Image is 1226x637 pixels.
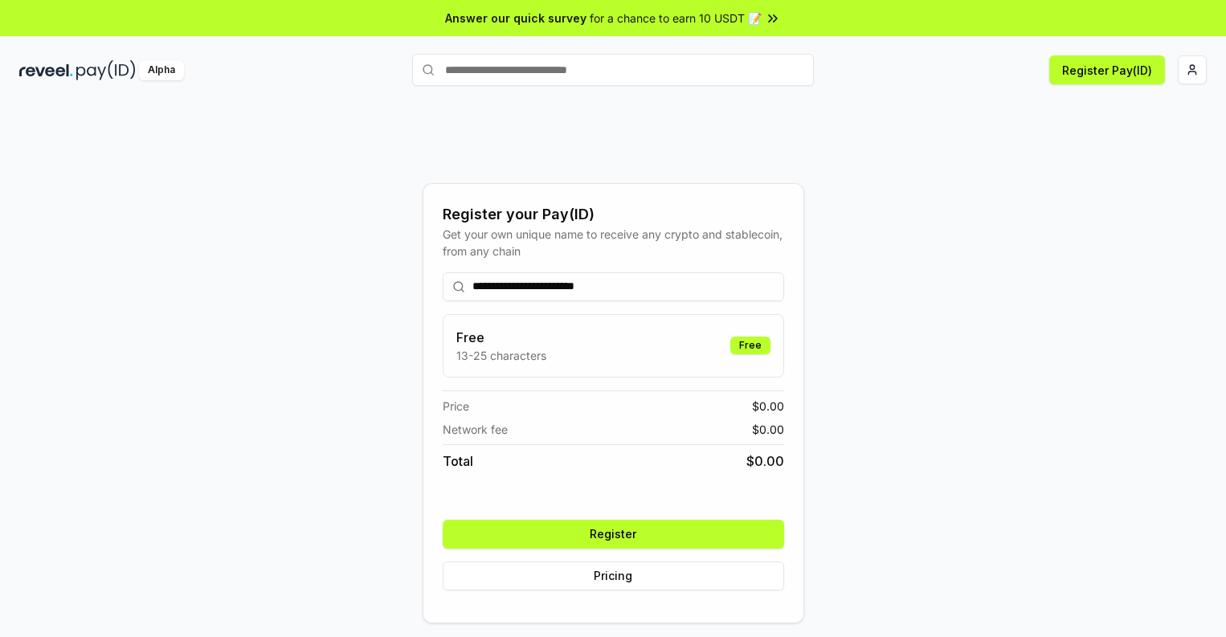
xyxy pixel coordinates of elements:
[76,60,136,80] img: pay_id
[443,226,784,259] div: Get your own unique name to receive any crypto and stablecoin, from any chain
[752,398,784,414] span: $ 0.00
[730,337,770,354] div: Free
[443,451,473,471] span: Total
[456,347,546,364] p: 13-25 characters
[456,328,546,347] h3: Free
[443,203,784,226] div: Register your Pay(ID)
[752,421,784,438] span: $ 0.00
[445,10,586,27] span: Answer our quick survey
[139,60,184,80] div: Alpha
[1049,55,1165,84] button: Register Pay(ID)
[19,60,73,80] img: reveel_dark
[443,561,784,590] button: Pricing
[443,398,469,414] span: Price
[443,421,508,438] span: Network fee
[590,10,762,27] span: for a chance to earn 10 USDT 📝
[746,451,784,471] span: $ 0.00
[443,520,784,549] button: Register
